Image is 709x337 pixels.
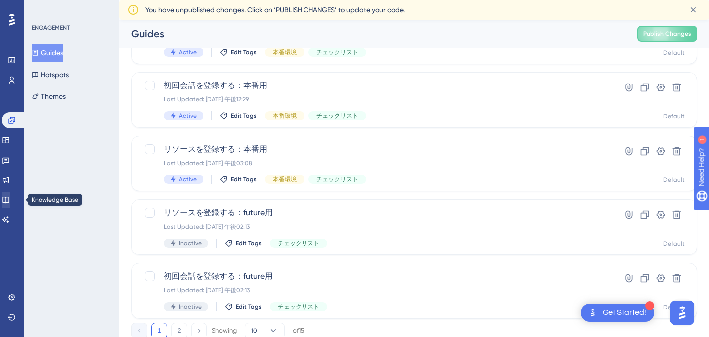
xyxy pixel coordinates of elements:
[164,270,585,282] span: 初回会話を登録する：future用
[32,87,66,105] button: Themes
[667,298,697,328] iframe: UserGuiding AI Assistant Launcher
[220,48,257,56] button: Edit Tags
[273,175,297,183] span: 本番環境
[251,327,257,335] span: 10
[164,286,585,294] div: Last Updated: [DATE] 午後02:13
[278,239,319,247] span: チェックリスト
[164,159,585,167] div: Last Updated: [DATE] 午後03:08
[316,112,358,120] span: チェックリスト
[145,4,405,16] span: You have unpublished changes. Click on ‘PUBLISH CHANGES’ to update your code.
[293,326,304,335] div: of 15
[603,307,646,318] div: Get Started!
[220,175,257,183] button: Edit Tags
[643,30,691,38] span: Publish Changes
[32,24,70,32] div: ENGAGEMENT
[316,175,358,183] span: チェックリスト
[32,44,63,62] button: Guides
[32,66,69,84] button: Hotspots
[179,175,197,183] span: Active
[212,326,237,335] div: Showing
[164,223,585,231] div: Last Updated: [DATE] 午後02:13
[164,143,585,155] span: リソースを登録する：本番用
[23,2,62,14] span: Need Help?
[225,239,262,247] button: Edit Tags
[273,112,297,120] span: 本番環境
[220,112,257,120] button: Edit Tags
[278,303,319,311] span: チェックリスト
[273,48,297,56] span: 本番環境
[69,5,72,13] div: 1
[236,239,262,247] span: Edit Tags
[236,303,262,311] span: Edit Tags
[663,176,685,184] div: Default
[316,48,358,56] span: チェックリスト
[231,175,257,183] span: Edit Tags
[179,239,202,247] span: Inactive
[663,240,685,248] div: Default
[164,80,585,91] span: 初回会話を登録する：本番用
[164,207,585,219] span: リソースを登録する：future用
[663,112,685,120] div: Default
[179,112,197,120] span: Active
[663,49,685,57] div: Default
[131,27,612,41] div: Guides
[645,301,654,310] div: 1
[179,48,197,56] span: Active
[663,303,685,311] div: Default
[179,303,202,311] span: Inactive
[231,112,257,120] span: Edit Tags
[231,48,257,56] span: Edit Tags
[587,307,599,319] img: launcher-image-alternative-text
[225,303,262,311] button: Edit Tags
[637,26,697,42] button: Publish Changes
[164,95,585,103] div: Last Updated: [DATE] 午後12:29
[581,304,654,322] div: Open Get Started! checklist, remaining modules: 1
